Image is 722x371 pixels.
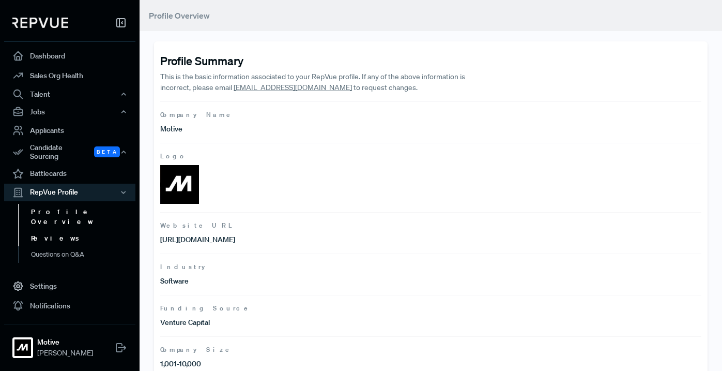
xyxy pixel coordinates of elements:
[160,221,701,230] span: Website URL
[4,324,135,363] a: MotiveMotive[PERSON_NAME]
[160,165,199,204] img: Logo
[160,317,431,328] p: Venture Capital
[4,103,135,121] button: Jobs
[4,184,135,201] button: RepVue Profile
[94,146,120,157] span: Beta
[4,121,135,140] a: Applicants
[37,348,93,359] span: [PERSON_NAME]
[4,46,135,66] a: Dashboard
[160,124,431,135] p: Motive
[4,296,135,316] a: Notifications
[160,359,431,369] p: 1,001-10,000
[18,204,149,230] a: Profile Overview
[4,140,135,164] button: Candidate Sourcing Beta
[160,54,701,67] h4: Profile Summary
[160,304,701,313] span: Funding Source
[160,345,701,354] span: Company Size
[160,110,701,120] span: Company Name
[149,10,210,21] span: Profile Overview
[4,164,135,184] a: Battlecards
[4,66,135,85] a: Sales Org Health
[160,152,701,161] span: Logo
[18,246,149,263] a: Questions on Q&A
[160,234,431,245] p: [URL][DOMAIN_NAME]
[4,140,135,164] div: Candidate Sourcing
[4,85,135,103] button: Talent
[14,339,31,356] img: Motive
[160,262,701,272] span: Industry
[37,337,93,348] strong: Motive
[234,83,352,92] a: [EMAIL_ADDRESS][DOMAIN_NAME]
[18,230,149,247] a: Reviews
[160,276,431,287] p: Software
[4,276,135,296] a: Settings
[12,18,68,28] img: RepVue
[160,71,485,93] p: This is the basic information associated to your RepVue profile. If any of the above information ...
